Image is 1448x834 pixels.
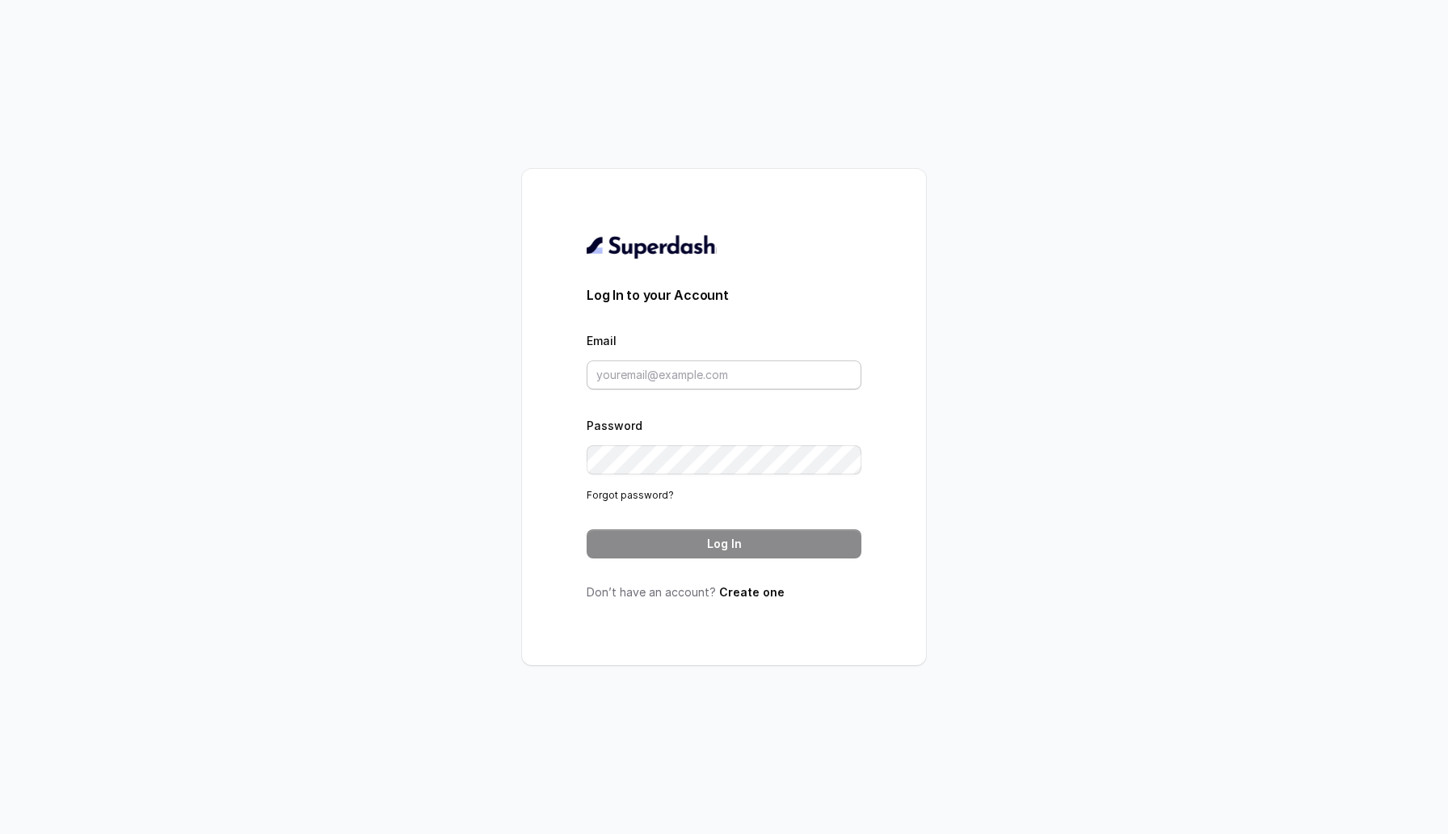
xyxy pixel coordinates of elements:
h3: Log In to your Account [587,285,861,305]
label: Password [587,419,642,432]
a: Forgot password? [587,489,674,501]
button: Log In [587,529,861,558]
img: light.svg [587,234,717,259]
input: youremail@example.com [587,360,861,390]
label: Email [587,334,617,347]
a: Create one [719,585,785,599]
p: Don’t have an account? [587,584,861,600]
